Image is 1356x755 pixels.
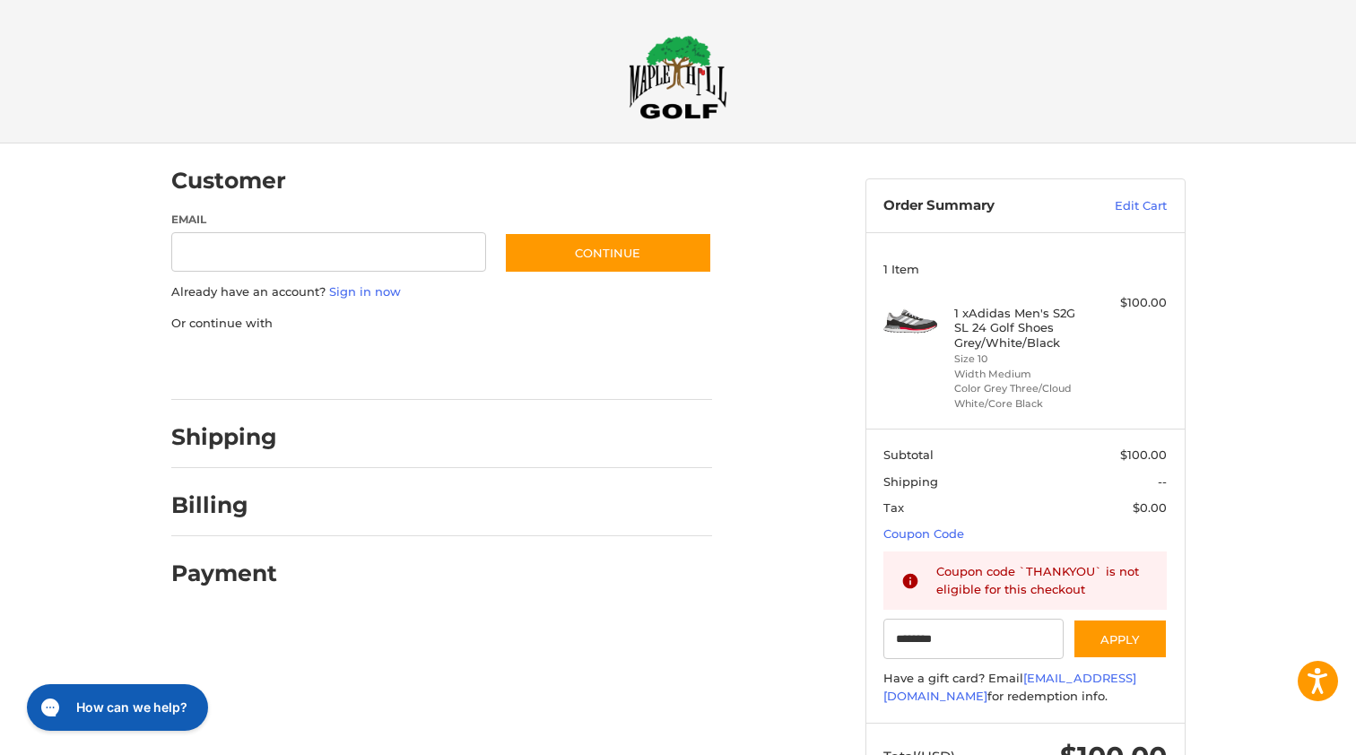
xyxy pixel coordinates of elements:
[171,315,712,333] p: Or continue with
[171,283,712,301] p: Already have an account?
[171,491,276,519] h2: Billing
[883,670,1167,705] div: Have a gift card? Email for redemption info.
[954,367,1091,382] li: Width Medium
[883,619,1064,659] input: Gift Certificate or Coupon Code
[1076,197,1167,215] a: Edit Cart
[1158,474,1167,489] span: --
[171,167,286,195] h2: Customer
[936,563,1150,598] div: Coupon code `THANKYOU` is not eligible for this checkout
[883,197,1076,215] h3: Order Summary
[883,262,1167,276] h3: 1 Item
[1096,294,1167,312] div: $100.00
[329,284,401,299] a: Sign in now
[171,212,487,228] label: Email
[883,500,904,515] span: Tax
[883,447,934,462] span: Subtotal
[629,35,727,119] img: Maple Hill Golf
[1120,447,1167,462] span: $100.00
[165,350,300,382] iframe: PayPal-paypal
[171,560,277,587] h2: Payment
[469,350,604,382] iframe: PayPal-venmo
[18,678,213,737] iframe: Gorgias live chat messenger
[954,306,1091,350] h4: 1 x Adidas Men's S2G SL 24 Golf Shoes Grey/White/Black
[954,351,1091,367] li: Size 10
[883,671,1136,703] a: [EMAIL_ADDRESS][DOMAIN_NAME]
[504,232,712,273] button: Continue
[883,526,964,541] a: Coupon Code
[171,423,277,451] h2: Shipping
[954,381,1091,411] li: Color Grey Three/Cloud White/Core Black
[1133,500,1167,515] span: $0.00
[1073,619,1168,659] button: Apply
[883,474,938,489] span: Shipping
[317,350,452,382] iframe: PayPal-paylater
